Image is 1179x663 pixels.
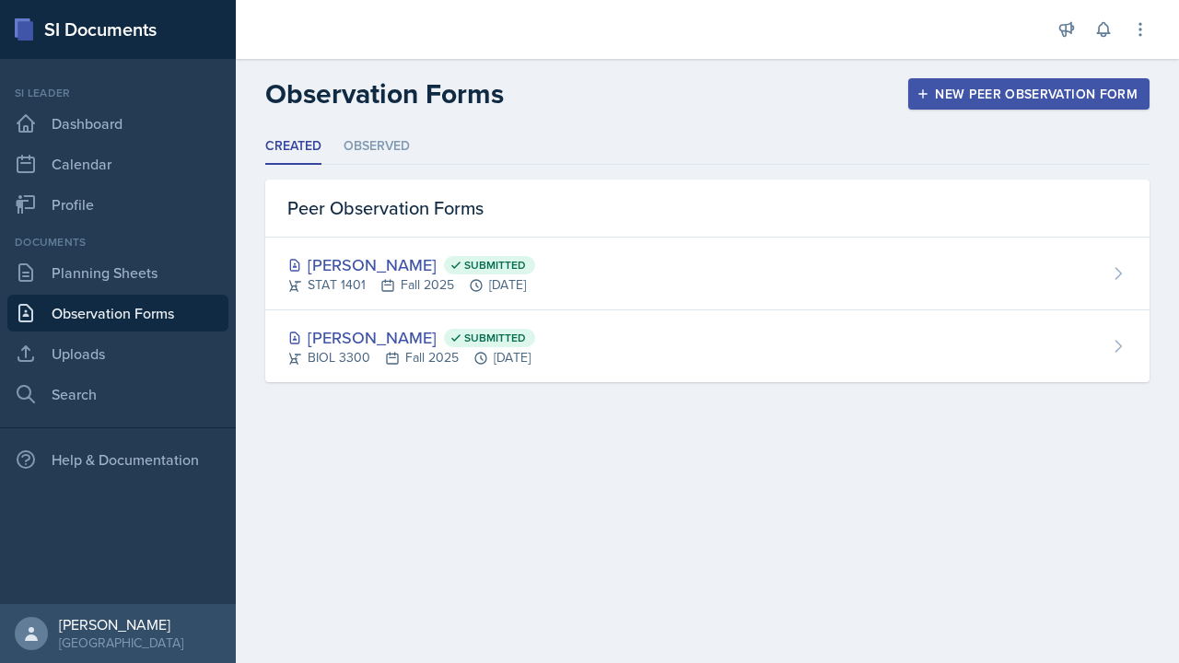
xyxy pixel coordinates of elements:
[7,234,228,250] div: Documents
[265,129,321,165] li: Created
[7,85,228,101] div: Si leader
[265,180,1150,238] div: Peer Observation Forms
[7,295,228,331] a: Observation Forms
[7,145,228,182] a: Calendar
[287,348,535,367] div: BIOL 3300 Fall 2025 [DATE]
[7,105,228,142] a: Dashboard
[7,335,228,372] a: Uploads
[464,331,526,345] span: Submitted
[7,254,228,291] a: Planning Sheets
[920,87,1138,101] div: New Peer Observation Form
[908,78,1150,110] button: New Peer Observation Form
[287,325,535,350] div: [PERSON_NAME]
[265,238,1150,310] a: [PERSON_NAME] Submitted STAT 1401Fall 2025[DATE]
[7,186,228,223] a: Profile
[265,310,1150,382] a: [PERSON_NAME] Submitted BIOL 3300Fall 2025[DATE]
[59,615,183,634] div: [PERSON_NAME]
[7,441,228,478] div: Help & Documentation
[59,634,183,652] div: [GEOGRAPHIC_DATA]
[265,77,504,110] h2: Observation Forms
[287,252,535,277] div: [PERSON_NAME]
[7,376,228,413] a: Search
[464,258,526,273] span: Submitted
[287,275,535,295] div: STAT 1401 Fall 2025 [DATE]
[344,129,410,165] li: Observed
